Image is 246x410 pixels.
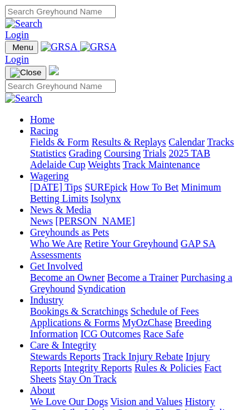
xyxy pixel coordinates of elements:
a: Track Injury Rebate [103,351,183,362]
a: Wagering [30,171,69,181]
div: Wagering [30,182,241,204]
a: Login [5,54,29,65]
input: Search [5,80,116,93]
img: Search [5,93,43,104]
img: Close [10,68,41,78]
div: Get Involved [30,272,241,295]
a: Greyhounds as Pets [30,227,109,238]
a: Home [30,114,54,125]
a: Purchasing a Greyhound [30,272,232,294]
a: How To Bet [130,182,179,192]
a: Calendar [168,137,205,147]
a: Fields & Form [30,137,89,147]
a: Bookings & Scratchings [30,306,128,317]
a: Minimum Betting Limits [30,182,221,204]
a: Racing [30,125,58,136]
a: SUREpick [85,182,127,192]
a: ICG Outcomes [80,329,140,339]
a: Who We Are [30,238,82,249]
a: Grading [69,148,101,159]
a: Weights [88,159,120,170]
a: Results & Replays [91,137,166,147]
div: Care & Integrity [30,351,241,385]
a: News & Media [30,204,91,215]
a: [PERSON_NAME] [55,216,135,226]
a: Retire Your Greyhound [85,238,178,249]
div: Greyhounds as Pets [30,238,241,261]
button: Toggle navigation [5,41,38,54]
img: logo-grsa-white.png [49,65,59,75]
a: [DATE] Tips [30,182,82,192]
a: Rules & Policies [135,362,202,373]
a: History [185,396,215,407]
img: GRSA [41,41,78,53]
div: News & Media [30,216,241,227]
a: Schedule of Fees [130,306,198,317]
a: Care & Integrity [30,340,96,350]
div: Industry [30,306,241,340]
a: Become an Owner [30,272,105,283]
a: Track Maintenance [123,159,200,170]
a: Isolynx [91,193,121,204]
a: MyOzChase [122,317,172,328]
a: Integrity Reports [64,362,132,373]
a: Race Safe [143,329,183,339]
a: 2025 TAB Adelaide Cup [30,148,210,170]
a: Breeding Information [30,317,212,339]
a: Industry [30,295,63,305]
a: Trials [143,148,167,159]
button: Toggle navigation [5,66,46,80]
img: Search [5,18,43,29]
a: Syndication [78,283,125,294]
a: News [30,216,53,226]
input: Search [5,5,116,18]
a: About [30,385,55,396]
img: GRSA [80,41,117,53]
a: Injury Reports [30,351,210,373]
a: GAP SA Assessments [30,238,215,260]
a: Fact Sheets [30,362,222,384]
a: Coursing [104,148,141,159]
a: Stay On Track [59,374,116,384]
span: Menu [13,43,33,52]
a: Stewards Reports [30,351,100,362]
a: Login [5,29,29,40]
a: Get Involved [30,261,83,271]
a: We Love Our Dogs [30,396,108,407]
a: Become a Trainer [107,272,178,283]
a: Vision and Values [110,396,182,407]
a: Statistics [30,148,66,159]
div: Racing [30,137,241,171]
a: Applications & Forms [30,317,120,328]
a: Tracks [207,137,234,147]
